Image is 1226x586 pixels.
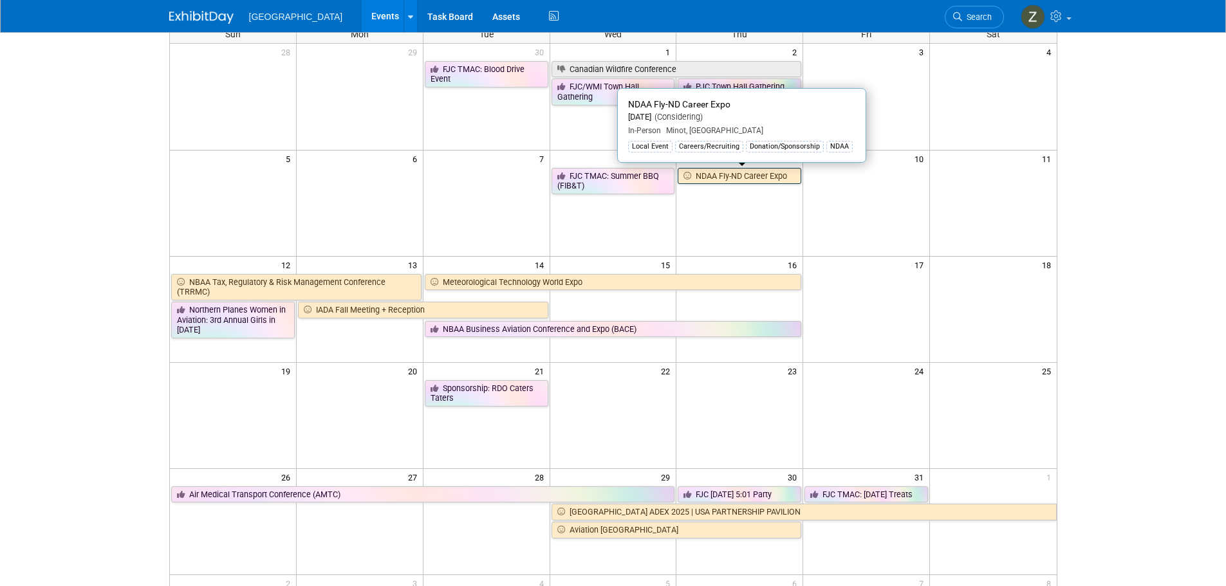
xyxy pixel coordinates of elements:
span: In-Person [628,126,661,135]
a: FJC TMAC: Blood Drive Event [425,61,548,87]
span: Minot, [GEOGRAPHIC_DATA] [661,126,763,135]
div: Donation/Sponsorship [746,141,824,152]
span: 12 [280,257,296,273]
div: [DATE] [628,112,855,123]
div: NDAA [826,141,853,152]
span: 30 [534,44,550,60]
a: Aviation [GEOGRAPHIC_DATA] [552,522,802,538]
a: Canadian Wildfire Conference [552,61,802,78]
a: FJC TMAC: Summer BBQ (FIB&T) [552,168,675,194]
span: 28 [534,469,550,485]
span: Fri [861,29,871,39]
span: 6 [411,151,423,167]
span: 4 [1045,44,1057,60]
span: 19 [280,363,296,379]
a: NBAA Tax, Regulatory & Risk Management Conference (TRRMC) [171,274,422,300]
span: [GEOGRAPHIC_DATA] [249,12,343,22]
span: 2 [791,44,803,60]
span: Thu [732,29,747,39]
a: NDAA Fly-ND Career Expo [678,168,801,185]
span: 3 [918,44,929,60]
span: 23 [786,363,803,379]
img: ExhibitDay [169,11,234,24]
span: 16 [786,257,803,273]
a: [GEOGRAPHIC_DATA] ADEX 2025 | USA PARTNERSHIP PAVILION [552,504,1057,520]
a: NBAA Business Aviation Conference and Expo (BACE) [425,321,802,338]
span: Search [962,12,992,22]
span: 5 [284,151,296,167]
span: 13 [407,257,423,273]
a: IADA Fall Meeting + Reception [298,302,548,318]
span: 10 [913,151,929,167]
span: 1 [1045,469,1057,485]
span: Sat [987,29,1000,39]
span: 25 [1041,363,1057,379]
span: 18 [1041,257,1057,273]
span: 15 [660,257,676,273]
span: Wed [604,29,622,39]
span: 29 [407,44,423,60]
a: Search [945,6,1004,28]
a: FJC/WMI Town Hall Gathering [552,78,675,105]
span: 22 [660,363,676,379]
span: 28 [280,44,296,60]
a: Northern Planes Women in Aviation: 3rd Annual Girls in [DATE] [171,302,295,338]
span: 7 [538,151,550,167]
span: 29 [660,469,676,485]
span: 31 [913,469,929,485]
span: (Considering) [651,112,703,122]
span: Mon [351,29,369,39]
span: 27 [407,469,423,485]
span: 17 [913,257,929,273]
span: 30 [786,469,803,485]
span: 14 [534,257,550,273]
span: NDAA Fly-ND Career Expo [628,99,730,109]
a: PJC Town Hall Gathering [678,78,801,95]
span: 26 [280,469,296,485]
span: Tue [479,29,494,39]
span: 24 [913,363,929,379]
div: Local Event [628,141,673,152]
span: 1 [664,44,676,60]
div: Careers/Recruiting [675,141,743,152]
a: FJC [DATE] 5:01 Party [678,486,801,503]
span: 20 [407,363,423,379]
a: Air Medical Transport Conference (AMTC) [171,486,675,503]
span: 11 [1041,151,1057,167]
a: FJC TMAC: [DATE] Treats [804,486,928,503]
span: 21 [534,363,550,379]
a: Sponsorship: RDO Caters Taters [425,380,548,407]
span: Sun [225,29,241,39]
img: Zoe Graham [1021,5,1045,29]
a: Meteorological Technology World Expo [425,274,802,291]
